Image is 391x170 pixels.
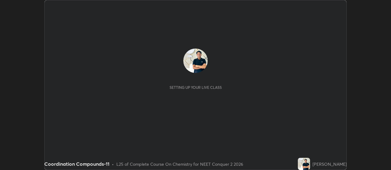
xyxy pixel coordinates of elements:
[44,160,109,168] div: Coordination Compounds-11
[183,49,208,73] img: 6f5849fa1b7a4735bd8d44a48a48ab07.jpg
[116,161,243,167] div: L25 of Complete Course On Chemistry for NEET Conquer 2 2026
[312,161,347,167] div: [PERSON_NAME]
[298,158,310,170] img: 6f5849fa1b7a4735bd8d44a48a48ab07.jpg
[170,85,222,90] div: Setting up your live class
[112,161,114,167] div: •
